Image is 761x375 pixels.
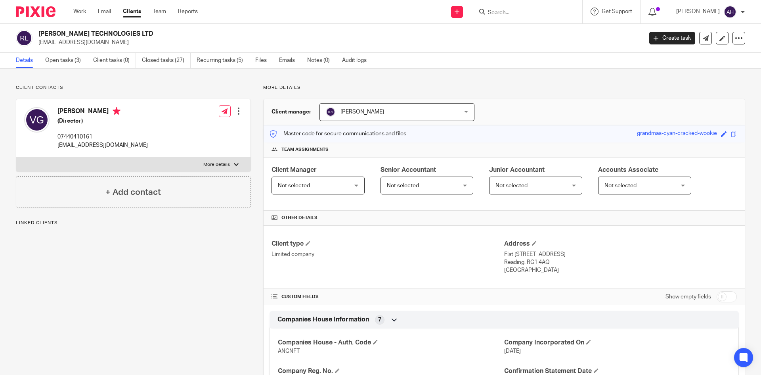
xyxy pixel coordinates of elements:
[45,53,87,68] a: Open tasks (3)
[676,8,720,15] p: [PERSON_NAME]
[380,167,436,173] span: Senior Accountant
[504,240,737,248] h4: Address
[281,146,329,153] span: Team assignments
[105,186,161,198] h4: + Add contact
[277,315,369,324] span: Companies House Information
[342,53,373,68] a: Audit logs
[281,215,317,221] span: Other details
[495,183,528,188] span: Not selected
[73,8,86,15] a: Work
[203,162,230,168] p: More details
[598,167,658,173] span: Accounts Associate
[142,53,191,68] a: Closed tasks (27)
[307,53,336,68] a: Notes (0)
[326,107,335,117] img: svg%3E
[16,53,39,68] a: Details
[16,6,55,17] img: Pixie
[724,6,736,18] img: svg%3E
[57,141,148,149] p: [EMAIL_ADDRESS][DOMAIN_NAME]
[16,30,33,46] img: svg%3E
[504,250,737,258] p: Flat [STREET_ADDRESS]
[197,53,249,68] a: Recurring tasks (5)
[16,220,251,226] p: Linked clients
[489,167,545,173] span: Junior Accountant
[278,348,300,354] span: ANGNFT
[113,107,120,115] i: Primary
[263,85,745,91] p: More details
[504,266,737,274] p: [GEOGRAPHIC_DATA]
[340,109,384,115] span: [PERSON_NAME]
[487,10,558,17] input: Search
[255,53,273,68] a: Files
[38,30,518,38] h2: [PERSON_NAME] TECHNOLOGIES LTD
[178,8,198,15] a: Reports
[602,9,632,14] span: Get Support
[504,348,521,354] span: [DATE]
[24,107,50,133] img: svg%3E
[98,8,111,15] a: Email
[278,338,504,347] h4: Companies House - Auth. Code
[57,133,148,141] p: 07440410161
[278,183,310,188] span: Not selected
[637,129,717,138] div: grandmas-cyan-cracked-wookie
[38,38,637,46] p: [EMAIL_ADDRESS][DOMAIN_NAME]
[504,338,730,347] h4: Company Incorporated On
[378,316,381,324] span: 7
[272,240,504,248] h4: Client type
[272,167,317,173] span: Client Manager
[93,53,136,68] a: Client tasks (0)
[272,108,312,116] h3: Client manager
[665,293,711,301] label: Show empty fields
[649,32,695,44] a: Create task
[123,8,141,15] a: Clients
[153,8,166,15] a: Team
[57,117,148,125] h5: (Director)
[279,53,301,68] a: Emails
[272,294,504,300] h4: CUSTOM FIELDS
[16,85,251,91] p: Client contacts
[272,250,504,258] p: Limited company
[270,130,406,138] p: Master code for secure communications and files
[387,183,419,188] span: Not selected
[604,183,637,188] span: Not selected
[504,258,737,266] p: Reading, RG1 4AQ
[57,107,148,117] h4: [PERSON_NAME]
